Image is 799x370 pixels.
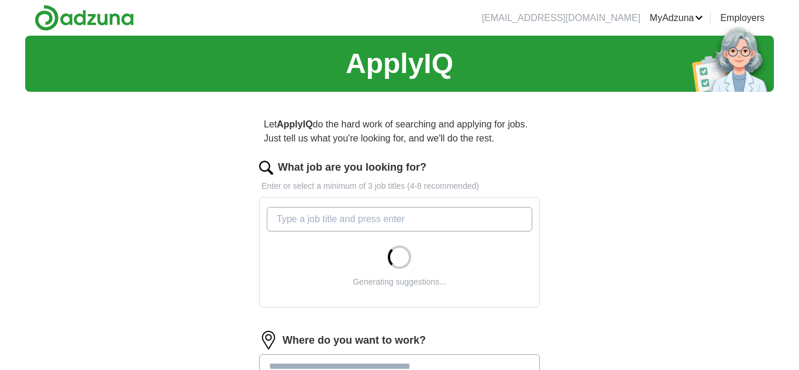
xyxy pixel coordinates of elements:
[482,11,640,25] li: [EMAIL_ADDRESS][DOMAIN_NAME]
[720,11,764,25] a: Employers
[278,160,426,175] label: What job are you looking for?
[259,180,540,192] p: Enter or select a minimum of 3 job titles (4-8 recommended)
[353,276,446,288] div: Generating suggestions...
[35,5,134,31] img: Adzuna logo
[259,161,273,175] img: search.png
[283,333,426,348] label: Where do you want to work?
[277,119,312,129] strong: ApplyIQ
[267,207,532,231] input: Type a job title and press enter
[259,331,278,350] img: location.png
[650,11,704,25] a: MyAdzuna
[346,43,453,85] h1: ApplyIQ
[259,113,540,150] p: Let do the hard work of searching and applying for jobs. Just tell us what you're looking for, an...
